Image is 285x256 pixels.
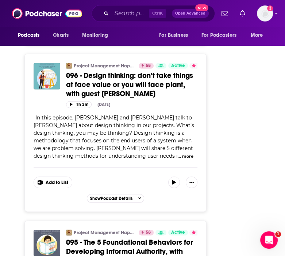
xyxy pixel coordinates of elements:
button: open menu [13,28,49,42]
span: ... [178,153,181,159]
span: Active [171,229,185,236]
a: 58 [139,230,154,236]
span: Add to List [46,180,68,185]
a: Show notifications dropdown [237,7,248,20]
span: For Podcasters [201,30,236,40]
button: Show profile menu [257,5,273,21]
button: 5 [189,230,203,236]
input: Search podcasts, credits, & more... [112,8,149,19]
a: Charts [48,28,73,42]
span: " [34,114,194,159]
button: 5 [189,63,203,69]
span: Logged in as rpearson [257,5,273,21]
button: open menu [246,28,272,42]
button: Open AdvancedNew [172,9,209,18]
span: Show Podcast Details [90,196,132,201]
button: open menu [77,28,117,42]
span: Open Advanced [175,12,205,15]
button: Show More Button [34,177,72,188]
div: [DATE] [97,102,110,107]
button: Show More Button [186,177,197,188]
span: Active [171,62,185,70]
img: User Profile [257,5,273,21]
a: Show notifications dropdown [219,7,231,20]
img: Podchaser - Follow, Share and Rate Podcasts [12,7,82,20]
span: In this episode, [PERSON_NAME] and [PERSON_NAME] talk to [PERSON_NAME] about design thinking in o... [34,114,194,159]
a: 58 [139,63,154,69]
span: New [195,4,208,11]
span: More [251,30,263,40]
a: Project Management Happy Hour [74,63,134,69]
img: 096 - Design thinking: don’t take things at face value or you will face plant, with guest Erik Ru... [34,63,60,90]
span: Podcasts [18,30,39,40]
svg: Add a profile image [267,5,273,11]
span: 096 - Design thinking: don’t take things at face value or you will face plant, with guest [PERSON... [66,71,193,98]
a: Active [168,230,188,236]
iframe: Intercom live chat [260,231,278,249]
span: Ctrl K [149,9,166,18]
button: 1h 3m [66,101,92,108]
span: 1 [275,231,281,237]
a: Active [168,63,188,69]
img: Project Management Happy Hour [66,63,72,69]
button: open menu [154,28,197,42]
img: Project Management Happy Hour [66,230,72,236]
button: open menu [197,28,247,42]
button: more [182,153,193,159]
span: Monitoring [82,30,108,40]
span: For Business [159,30,188,40]
a: Project Management Happy Hour [74,230,134,236]
span: 58 [146,62,151,70]
a: 096 - Design thinking: don’t take things at face value or you will face plant, with guest [PERSON... [66,71,197,98]
span: Charts [53,30,69,40]
button: ShowPodcast Details [87,194,145,203]
div: Search podcasts, credits, & more... [92,5,215,22]
span: 58 [146,229,151,236]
